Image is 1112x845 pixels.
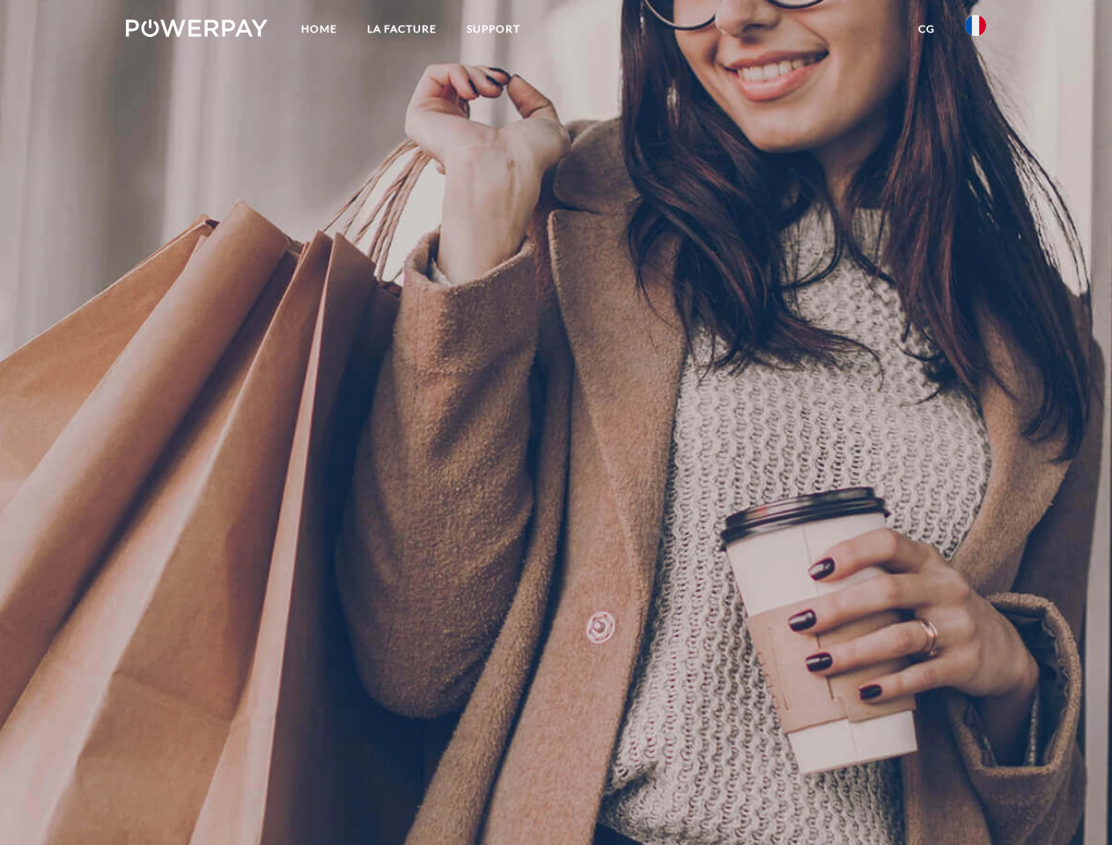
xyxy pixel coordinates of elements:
[352,13,452,45] a: LA FACTURE
[286,13,352,45] a: Home
[903,13,950,45] a: CG
[452,13,535,45] a: Support
[126,19,268,37] img: logo-powerpay-white.svg
[965,15,986,36] img: fr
